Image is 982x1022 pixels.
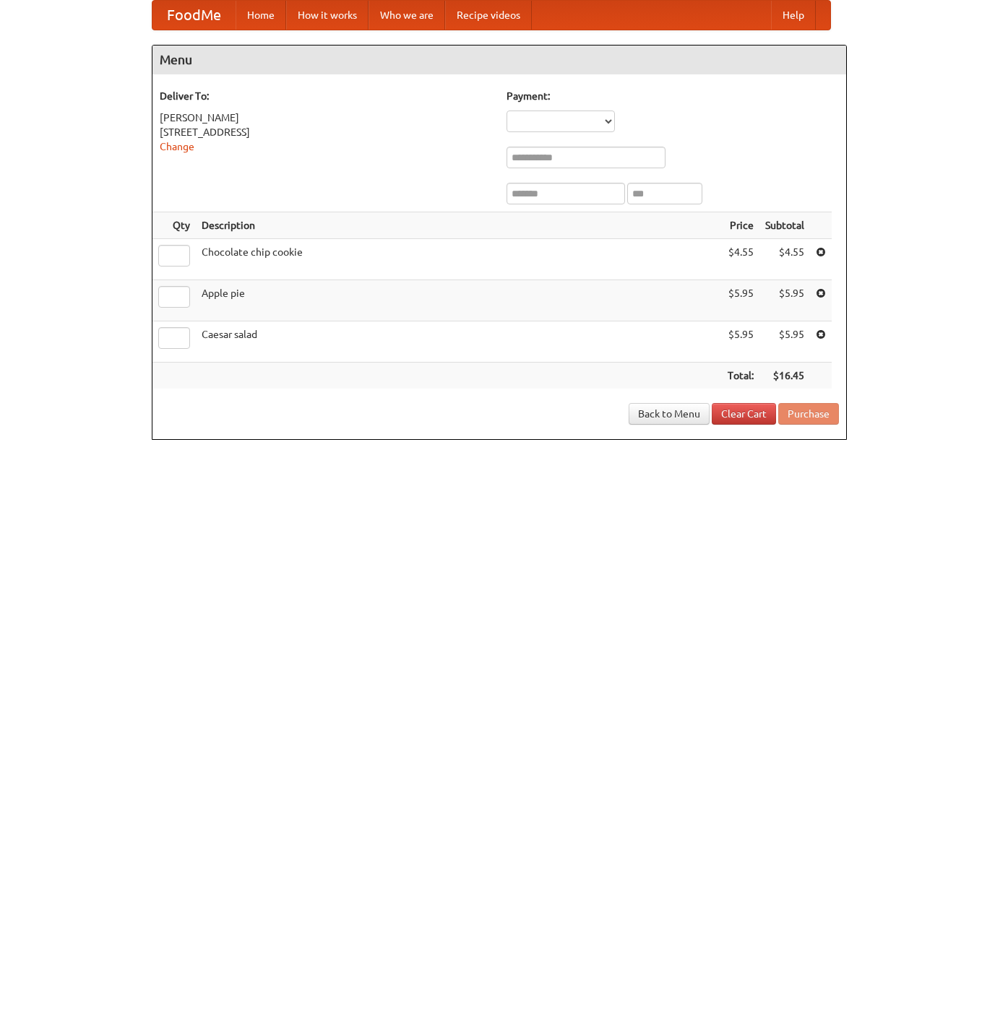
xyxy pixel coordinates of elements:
[629,403,710,425] a: Back to Menu
[507,89,839,103] h5: Payment:
[712,403,776,425] a: Clear Cart
[722,239,759,280] td: $4.55
[778,403,839,425] button: Purchase
[160,125,492,139] div: [STREET_ADDRESS]
[759,363,810,389] th: $16.45
[196,321,722,363] td: Caesar salad
[196,212,722,239] th: Description
[722,280,759,321] td: $5.95
[759,321,810,363] td: $5.95
[759,212,810,239] th: Subtotal
[445,1,532,30] a: Recipe videos
[771,1,816,30] a: Help
[196,239,722,280] td: Chocolate chip cookie
[196,280,722,321] td: Apple pie
[722,212,759,239] th: Price
[152,1,236,30] a: FoodMe
[160,111,492,125] div: [PERSON_NAME]
[236,1,286,30] a: Home
[160,89,492,103] h5: Deliver To:
[722,321,759,363] td: $5.95
[152,212,196,239] th: Qty
[160,141,194,152] a: Change
[369,1,445,30] a: Who we are
[286,1,369,30] a: How it works
[722,363,759,389] th: Total:
[152,46,846,74] h4: Menu
[759,239,810,280] td: $4.55
[759,280,810,321] td: $5.95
